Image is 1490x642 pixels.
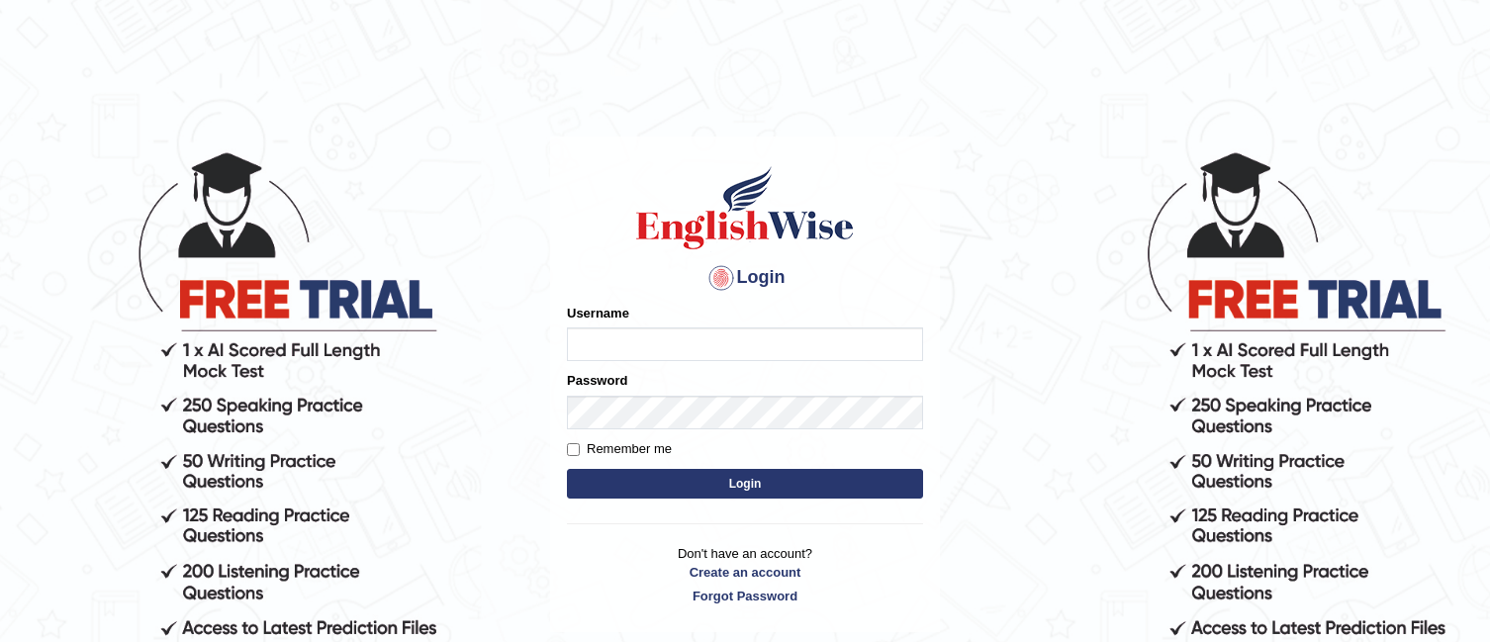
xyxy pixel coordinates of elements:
[567,587,923,605] a: Forgot Password
[632,163,858,252] img: Logo of English Wise sign in for intelligent practice with AI
[567,443,580,456] input: Remember me
[567,469,923,499] button: Login
[567,304,629,322] label: Username
[567,563,923,582] a: Create an account
[567,262,923,294] h4: Login
[567,439,672,459] label: Remember me
[567,544,923,605] p: Don't have an account?
[567,371,627,390] label: Password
